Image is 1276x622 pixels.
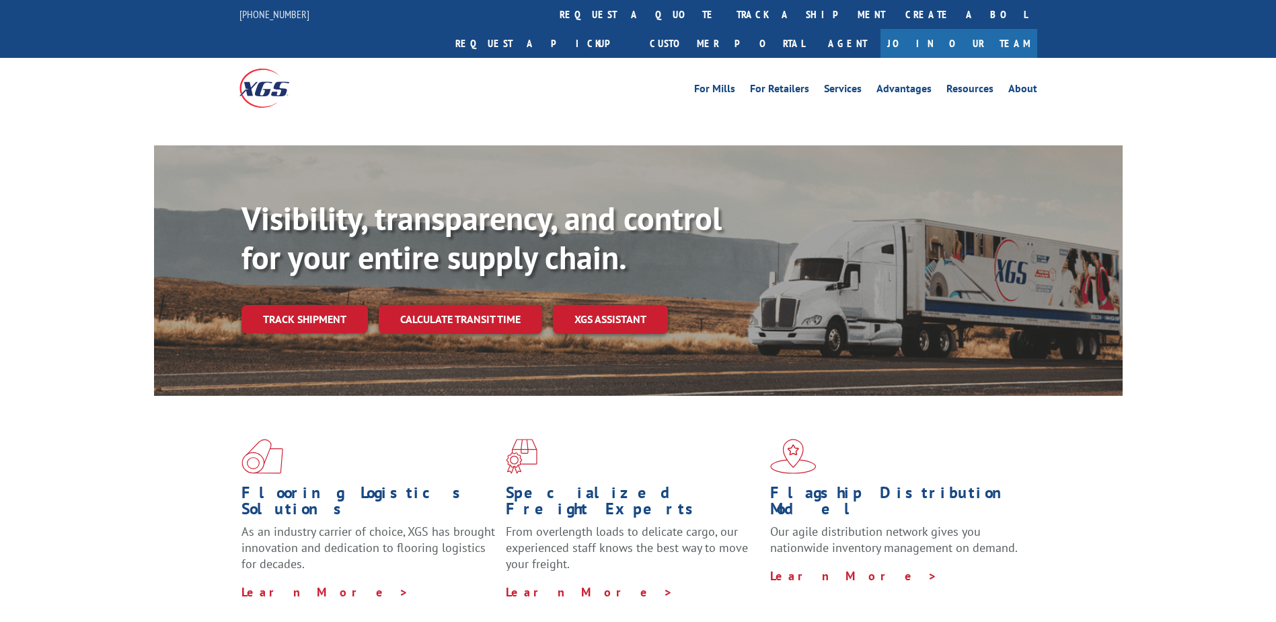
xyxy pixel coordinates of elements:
[750,83,809,98] a: For Retailers
[506,524,760,584] p: From overlength loads to delicate cargo, our experienced staff knows the best way to move your fr...
[1008,83,1037,98] a: About
[770,485,1024,524] h1: Flagship Distribution Model
[241,485,496,524] h1: Flooring Logistics Solutions
[506,485,760,524] h1: Specialized Freight Experts
[553,305,668,334] a: XGS ASSISTANT
[241,584,409,600] a: Learn More >
[506,584,673,600] a: Learn More >
[770,439,817,474] img: xgs-icon-flagship-distribution-model-red
[694,83,735,98] a: For Mills
[770,524,1018,555] span: Our agile distribution network gives you nationwide inventory management on demand.
[640,29,815,58] a: Customer Portal
[379,305,542,334] a: Calculate transit time
[239,7,309,21] a: [PHONE_NUMBER]
[770,568,938,584] a: Learn More >
[241,439,283,474] img: xgs-icon-total-supply-chain-intelligence-red
[241,305,368,333] a: Track shipment
[876,83,932,98] a: Advantages
[946,83,993,98] a: Resources
[815,29,880,58] a: Agent
[241,197,722,278] b: Visibility, transparency, and control for your entire supply chain.
[445,29,640,58] a: Request a pickup
[506,439,537,474] img: xgs-icon-focused-on-flooring-red
[824,83,862,98] a: Services
[241,524,495,572] span: As an industry carrier of choice, XGS has brought innovation and dedication to flooring logistics...
[880,29,1037,58] a: Join Our Team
